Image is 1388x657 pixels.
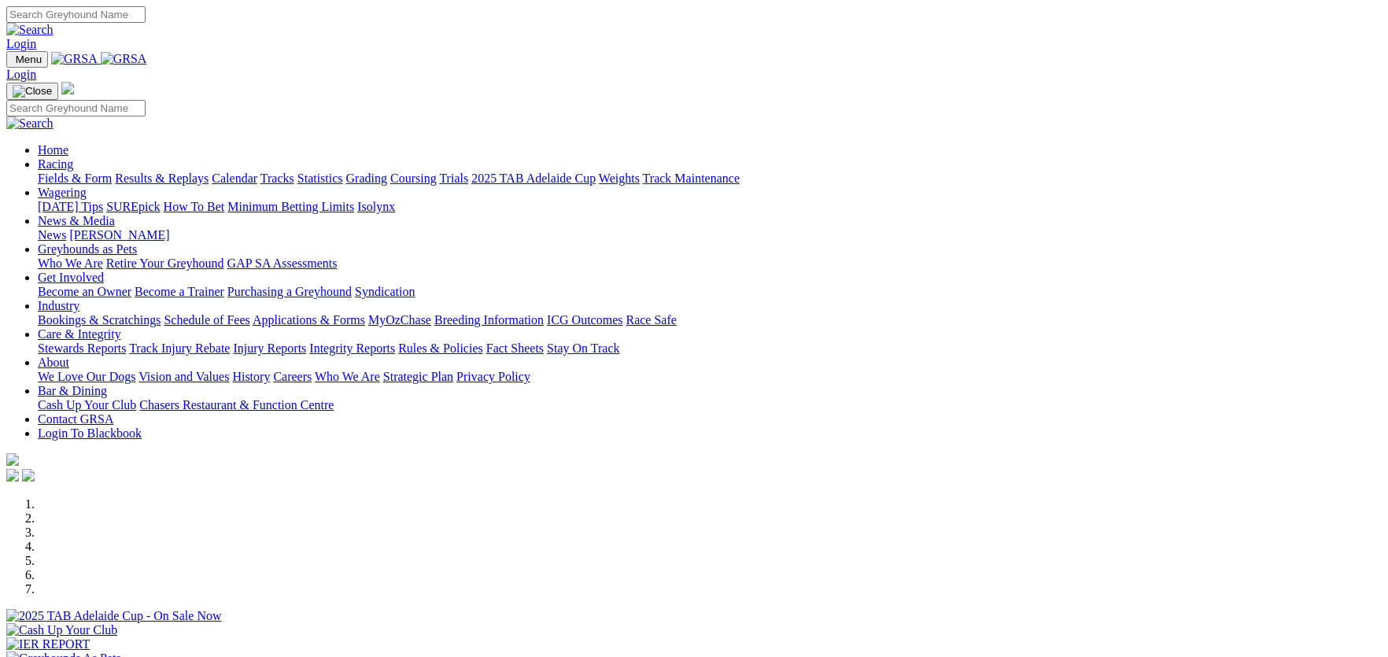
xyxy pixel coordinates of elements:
a: [DATE] Tips [38,200,103,213]
a: Who We Are [315,370,380,383]
a: Login [6,68,36,81]
div: About [38,370,1382,384]
img: Cash Up Your Club [6,623,117,637]
a: History [232,370,270,383]
div: Wagering [38,200,1382,214]
a: Applications & Forms [253,313,365,327]
a: Contact GRSA [38,412,113,426]
a: [PERSON_NAME] [69,228,169,242]
a: Care & Integrity [38,327,121,341]
img: twitter.svg [22,469,35,482]
img: logo-grsa-white.png [61,82,74,94]
a: Strategic Plan [383,370,453,383]
a: Who We Are [38,257,103,270]
div: News & Media [38,228,1382,242]
img: Search [6,23,54,37]
a: Fields & Form [38,172,112,185]
a: Retire Your Greyhound [106,257,224,270]
button: Toggle navigation [6,83,58,100]
a: Injury Reports [233,341,306,355]
a: Isolynx [357,200,395,213]
a: Cash Up Your Club [38,398,136,412]
div: Care & Integrity [38,341,1382,356]
a: How To Bet [164,200,225,213]
a: Syndication [355,285,415,298]
a: Statistics [297,172,343,185]
a: ICG Outcomes [547,313,622,327]
a: Stewards Reports [38,341,126,355]
a: Trials [439,172,468,185]
a: Tracks [260,172,294,185]
div: Racing [38,172,1382,186]
a: Become a Trainer [135,285,224,298]
a: Integrity Reports [309,341,395,355]
a: Weights [599,172,640,185]
a: News & Media [38,214,115,227]
a: Racing [38,157,73,171]
a: Bar & Dining [38,384,107,397]
img: 2025 TAB Adelaide Cup - On Sale Now [6,609,222,623]
a: About [38,356,69,369]
div: Get Involved [38,285,1382,299]
div: Bar & Dining [38,398,1382,412]
a: Rules & Policies [398,341,483,355]
a: Coursing [390,172,437,185]
input: Search [6,100,146,116]
img: GRSA [101,52,147,66]
img: logo-grsa-white.png [6,453,19,466]
a: GAP SA Assessments [227,257,338,270]
a: Calendar [212,172,257,185]
a: Fact Sheets [486,341,544,355]
a: Become an Owner [38,285,131,298]
img: facebook.svg [6,469,19,482]
img: GRSA [51,52,98,66]
a: SUREpick [106,200,160,213]
a: Bookings & Scratchings [38,313,161,327]
a: 2025 TAB Adelaide Cup [471,172,596,185]
span: Menu [16,54,42,65]
div: Greyhounds as Pets [38,257,1382,271]
a: Login To Blackbook [38,426,142,440]
a: Track Maintenance [643,172,740,185]
a: Track Injury Rebate [129,341,230,355]
a: Schedule of Fees [164,313,249,327]
div: Industry [38,313,1382,327]
a: Home [38,143,68,157]
a: Industry [38,299,79,312]
a: Privacy Policy [456,370,530,383]
button: Toggle navigation [6,51,48,68]
a: Minimum Betting Limits [227,200,354,213]
img: IER REPORT [6,637,90,651]
img: Search [6,116,54,131]
a: MyOzChase [368,313,431,327]
a: Chasers Restaurant & Function Centre [139,398,334,412]
a: Grading [346,172,387,185]
a: Login [6,37,36,50]
a: Results & Replays [115,172,209,185]
a: Get Involved [38,271,104,284]
a: Purchasing a Greyhound [227,285,352,298]
input: Search [6,6,146,23]
a: Breeding Information [434,313,544,327]
a: Greyhounds as Pets [38,242,137,256]
a: We Love Our Dogs [38,370,135,383]
a: Careers [273,370,312,383]
a: Vision and Values [138,370,229,383]
a: Wagering [38,186,87,199]
a: News [38,228,66,242]
a: Race Safe [626,313,676,327]
img: Close [13,85,52,98]
a: Stay On Track [547,341,619,355]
